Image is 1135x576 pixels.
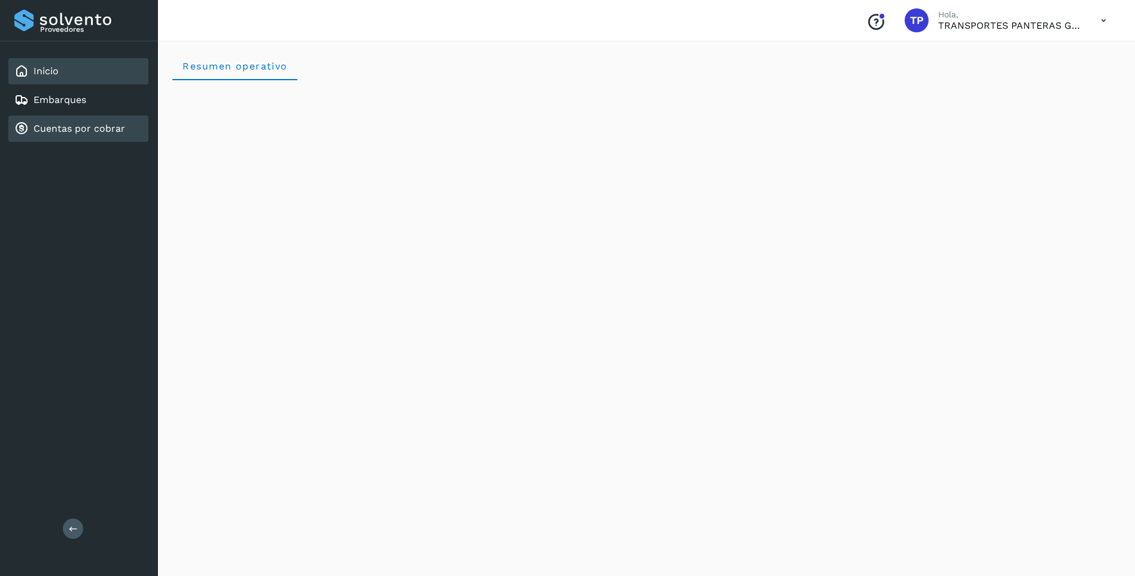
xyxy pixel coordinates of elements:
p: Proveedores [40,25,144,34]
p: TRANSPORTES PANTERAS GAPO S.A. DE C.V. [938,20,1082,31]
div: Embarques [8,87,148,113]
div: Cuentas por cobrar [8,116,148,142]
div: Inicio [8,58,148,84]
a: Cuentas por cobrar [34,123,125,134]
a: Embarques [34,94,86,105]
p: Hola, [938,10,1082,20]
a: Inicio [34,65,59,77]
span: Resumen operativo [182,60,288,72]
